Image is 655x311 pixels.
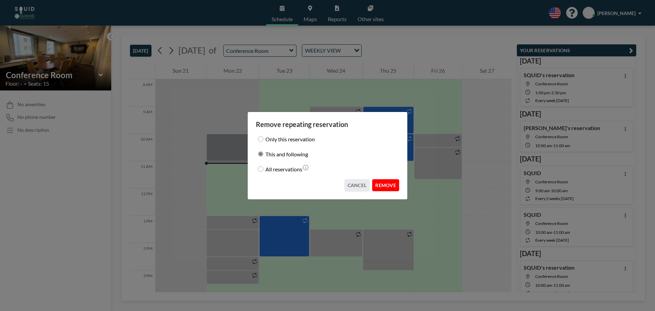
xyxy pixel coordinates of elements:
[372,179,399,191] button: REMOVE
[265,134,315,144] label: Only this reservation
[345,179,370,191] button: CANCEL
[265,149,308,159] label: This and following
[265,164,302,174] label: All reservations
[256,120,399,129] h3: Remove repeating reservation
